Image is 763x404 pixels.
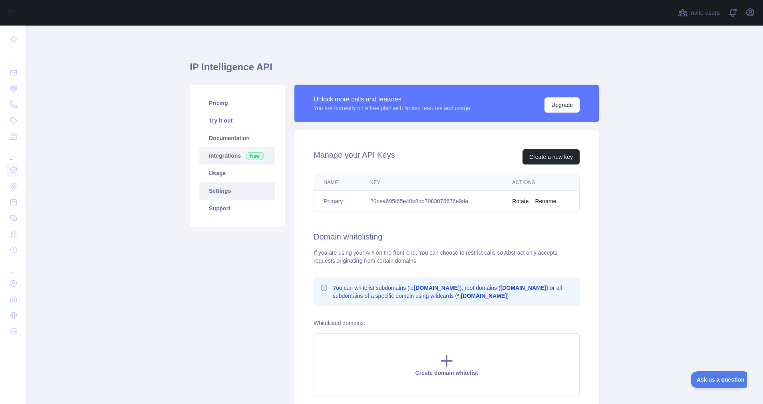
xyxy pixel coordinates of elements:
[6,48,19,64] div: ...
[199,112,275,129] a: Try it out
[333,284,573,300] p: You can whitelist subdomains (ie ), root domains ( ) or all subdomains of a specific domain using...
[190,61,599,80] h1: IP Intelligence API
[414,285,460,291] b: [DOMAIN_NAME]
[415,370,478,376] span: Create domain whitelist
[199,147,275,164] a: Integrations New
[523,149,580,164] button: Create a new key
[314,191,361,212] td: Primary
[361,191,503,212] td: 20bea605f65e40b8bd7083076676e9da
[199,200,275,217] a: Support
[501,285,546,291] b: [DOMAIN_NAME]
[314,231,580,242] h2: Domain whitelisting
[361,174,503,191] th: Key
[246,152,264,160] span: New
[512,197,529,205] button: Rotate
[676,6,721,19] button: Invite users
[314,149,395,164] h2: Manage your API Keys
[691,371,747,388] iframe: Toggle Customer Support
[199,129,275,147] a: Documentation
[6,145,19,161] div: ...
[503,174,579,191] th: Actions
[314,104,470,112] div: You are currently on a free plan with limited features and usage
[535,197,556,205] button: Rename
[314,174,361,191] th: Name
[544,97,580,113] button: Upgrade
[689,8,720,18] span: Invite users
[314,320,365,326] label: Whitelisted domains:
[199,164,275,182] a: Usage
[199,182,275,200] a: Settings
[199,94,275,112] a: Pricing
[457,293,507,299] b: *.[DOMAIN_NAME]
[314,249,580,265] div: If you are using your API on the front-end. You can choose to restrict calls so Abstract only acc...
[314,95,470,104] div: Unlock more calls and features
[6,259,19,275] div: ...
